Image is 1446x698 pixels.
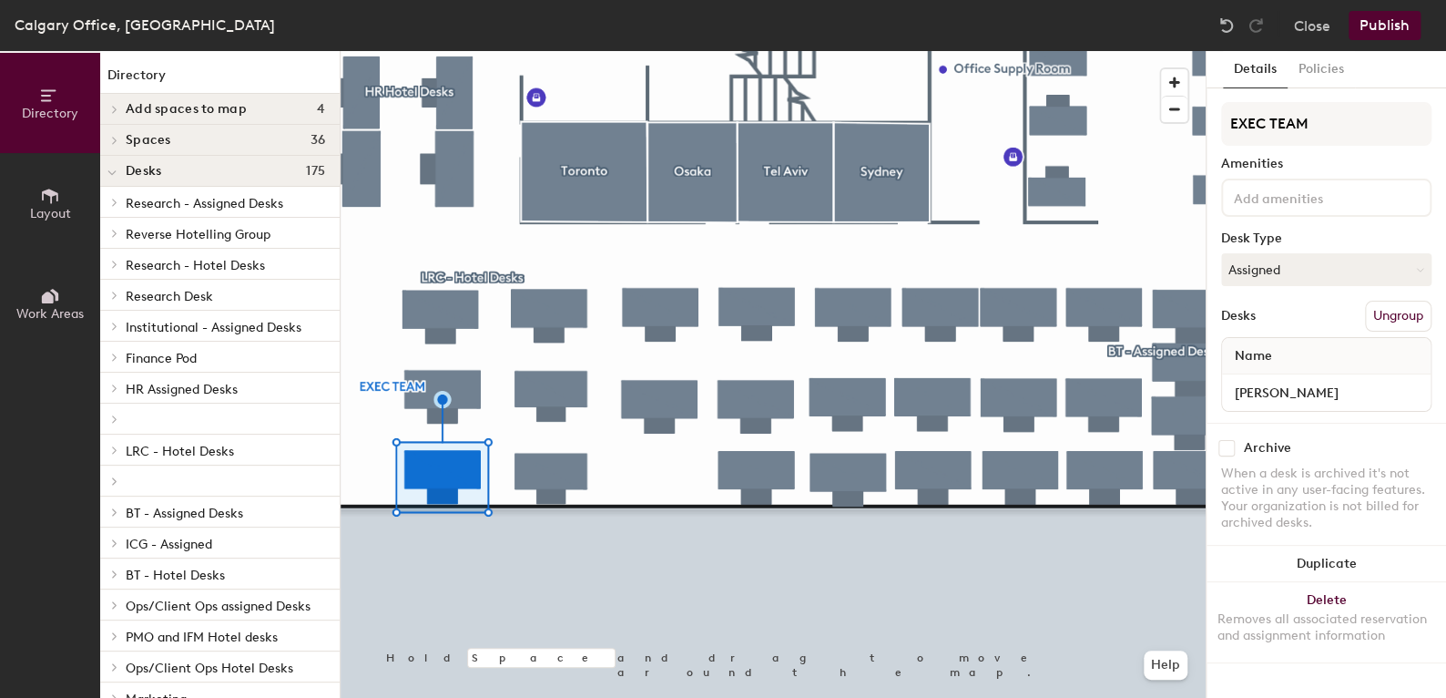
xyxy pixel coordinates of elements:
[126,133,171,148] span: Spaces
[100,66,340,94] h1: Directory
[126,382,238,397] span: HR Assigned Desks
[126,289,213,304] span: Research Desk
[1294,11,1330,40] button: Close
[1144,651,1187,680] button: Help
[1226,380,1427,405] input: Unnamed desk
[126,164,161,179] span: Desks
[1221,253,1431,286] button: Assigned
[1207,582,1446,662] button: DeleteRemoves all associated reservation and assignment information
[317,102,325,117] span: 4
[1221,466,1431,531] div: When a desk is archived it's not active in any user-facing features. Your organization is not bil...
[126,661,293,676] span: Ops/Client Ops Hotel Desks
[1230,186,1394,208] input: Add amenities
[22,106,78,121] span: Directory
[1349,11,1421,40] button: Publish
[126,196,283,211] span: Research - Assigned Desks
[30,206,71,221] span: Layout
[1221,309,1256,323] div: Desks
[126,258,265,273] span: Research - Hotel Desks
[126,599,311,614] span: Ops/Client Ops assigned Desks
[1365,301,1431,332] button: Ungroup
[1217,611,1435,644] div: Removes all associated reservation and assignment information
[126,351,197,366] span: Finance Pod
[1247,16,1265,35] img: Redo
[126,444,234,459] span: LRC - Hotel Desks
[1221,157,1431,171] div: Amenities
[1223,51,1288,88] button: Details
[1207,546,1446,582] button: Duplicate
[126,568,225,583] span: BT - Hotel Desks
[126,630,278,645] span: PMO and IFM Hotel desks
[1226,340,1281,373] span: Name
[126,320,301,335] span: Institutional - Assigned Desks
[126,506,243,521] span: BT - Assigned Desks
[310,133,325,148] span: 36
[126,537,212,552] span: ICG - Assigned
[1217,16,1236,35] img: Undo
[1244,441,1291,456] div: Archive
[15,14,275,36] div: Calgary Office, [GEOGRAPHIC_DATA]
[1288,51,1355,88] button: Policies
[306,164,325,179] span: 175
[126,102,247,117] span: Add spaces to map
[1221,231,1431,246] div: Desk Type
[126,227,270,242] span: Reverse Hotelling Group
[16,306,84,322] span: Work Areas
